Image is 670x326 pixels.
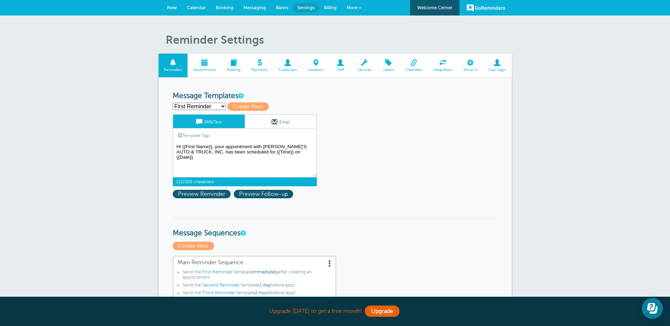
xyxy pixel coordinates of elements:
div: Upgrade [DATE] to get a free month! [159,304,512,319]
span: Appointments [191,68,218,72]
a: Integrations [428,54,458,77]
a: Labels [377,54,400,77]
a: This is the wording for your reminder and follow-up messages. You can create multiple templates i... [238,93,243,98]
a: Template Tags [173,128,215,142]
span: 1 day [260,283,270,288]
span: 112/320 characters [173,177,317,186]
a: Preview Follow-up [234,191,295,197]
a: Services [352,54,377,77]
span: Labels [380,68,396,72]
span: Settings [297,5,315,10]
li: Send the template before appt. [183,283,331,290]
iframe: Resource center [642,298,663,319]
span: Create New [173,242,214,250]
a: Staff [329,54,352,77]
span: "Second Reminder" [201,283,241,288]
a: Message Sequences allow you to setup multiple reminder schedules that can use different Message T... [241,231,245,235]
a: Payments [246,54,273,77]
span: immediately [253,270,278,274]
span: Preview Reminder [173,190,231,198]
h1: Reminder Settings [166,33,512,47]
span: Booking [216,5,233,10]
a: Calendars [400,54,428,77]
li: Send the template after creating an appointment. [183,270,331,283]
a: Create New [227,103,272,110]
textarea: Hi {{First Name}}, your appointment with [PERSON_NAME]'S AUTO & TRUCK, INC. has been scheduled fo... [173,142,317,177]
li: Send the template before appt. [183,290,331,298]
span: "Third Reminder" [201,290,237,295]
span: 2 hours [255,290,271,295]
a: Create New [173,243,216,249]
span: Calendar [187,5,206,10]
h3: Message Templates [173,92,498,101]
span: Booking [225,68,242,72]
span: Reminders [162,68,184,72]
span: More [346,5,357,10]
a: Customers [273,54,303,77]
span: Locations [306,68,326,72]
span: Messaging [243,5,266,10]
span: Blasts [276,5,288,10]
span: Payments [249,68,269,72]
span: Calendars [403,68,424,72]
a: Appointments [188,54,221,77]
a: Account [458,54,483,77]
a: Upgrade [365,306,399,317]
a: Preview Reminder [173,191,234,197]
a: Locations [303,54,329,77]
a: Email [245,115,316,128]
h3: Message Sequences [173,218,498,238]
span: Staff [332,68,348,72]
span: Billing [324,5,337,10]
span: Preview Follow-up [234,190,293,198]
span: New [167,5,177,10]
a: SMS/Text [173,115,245,128]
span: Account [462,68,479,72]
span: Main Reminder Sequence [178,259,331,266]
a: Main Reminder Sequence Send the"First Reminder"templateimmediatelyafter creating an appointment.S... [173,256,336,302]
span: "First Reminder" [201,270,234,274]
a: Booking [221,54,246,77]
a: Settings [293,3,319,12]
span: User Login [486,68,508,72]
a: User Login [483,54,512,77]
span: Integrations [431,68,455,72]
span: Services [355,68,373,72]
span: Customers [277,68,299,72]
span: Create New [227,102,269,111]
